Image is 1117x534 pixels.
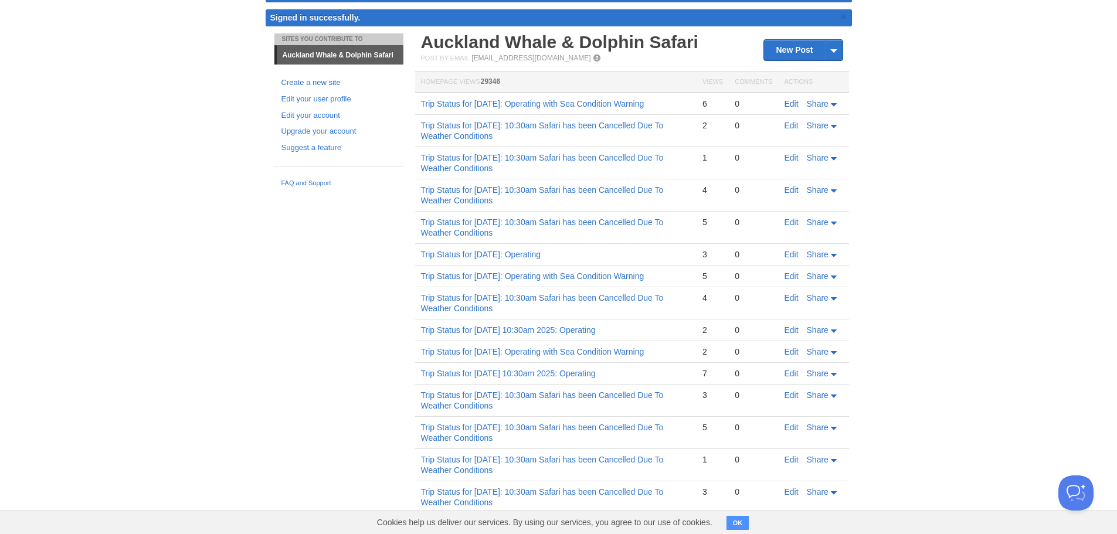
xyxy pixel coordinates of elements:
[277,46,403,64] a: Auckland Whale & Dolphin Safari
[785,347,799,356] a: Edit
[785,325,799,335] a: Edit
[281,142,396,154] a: Suggest a feature
[807,99,829,108] span: Share
[421,293,664,313] a: Trip Status for [DATE]: 10:30am Safari has been Cancelled Due To Weather Conditions
[421,250,541,259] a: Trip Status for [DATE]: Operating
[807,455,829,464] span: Share
[735,271,772,281] div: 0
[421,325,596,335] a: Trip Status for [DATE] 10:30am 2025: Operating
[281,110,396,122] a: Edit your account
[735,185,772,195] div: 0
[415,72,697,93] th: Homepage Views
[421,32,698,52] a: Auckland Whale & Dolphin Safari
[838,9,849,24] a: ×
[697,72,729,93] th: Views
[735,152,772,163] div: 0
[807,487,829,496] span: Share
[735,487,772,497] div: 0
[807,271,829,281] span: Share
[421,153,664,173] a: Trip Status for [DATE]: 10:30am Safari has been Cancelled Due To Weather Conditions
[702,249,723,260] div: 3
[807,390,829,400] span: Share
[807,293,829,302] span: Share
[281,77,396,89] a: Create a new site
[421,99,644,108] a: Trip Status for [DATE]: Operating with Sea Condition Warning
[764,40,842,60] a: New Post
[735,217,772,227] div: 0
[785,369,799,378] a: Edit
[421,271,644,281] a: Trip Status for [DATE]: Operating with Sea Condition Warning
[785,153,799,162] a: Edit
[421,185,664,205] a: Trip Status for [DATE]: 10:30am Safari has been Cancelled Due To Weather Conditions
[702,325,723,335] div: 2
[702,185,723,195] div: 4
[807,121,829,130] span: Share
[421,390,664,410] a: Trip Status for [DATE]: 10:30am Safari has been Cancelled Due To Weather Conditions
[735,120,772,131] div: 0
[281,178,396,189] a: FAQ and Support
[421,423,664,443] a: Trip Status for [DATE]: 10:30am Safari has been Cancelled Due To Weather Conditions
[471,54,590,62] a: [EMAIL_ADDRESS][DOMAIN_NAME]
[779,72,849,93] th: Actions
[735,454,772,465] div: 0
[785,487,799,496] a: Edit
[702,346,723,357] div: 2
[735,390,772,400] div: 0
[421,455,664,475] a: Trip Status for [DATE]: 10:30am Safari has been Cancelled Due To Weather Conditions
[702,454,723,465] div: 1
[702,152,723,163] div: 1
[807,185,829,195] span: Share
[281,93,396,106] a: Edit your user profile
[807,217,829,227] span: Share
[702,422,723,433] div: 5
[785,217,799,227] a: Edit
[481,77,500,86] span: 29346
[807,325,829,335] span: Share
[421,487,664,507] a: Trip Status for [DATE]: 10:30am Safari has been Cancelled Due To Weather Conditions
[735,368,772,379] div: 0
[807,250,829,259] span: Share
[726,516,749,530] button: OK
[785,99,799,108] a: Edit
[270,13,361,22] span: Signed in successfully.
[785,250,799,259] a: Edit
[785,390,799,400] a: Edit
[421,347,644,356] a: Trip Status for [DATE]: Operating with Sea Condition Warning
[735,422,772,433] div: 0
[702,271,723,281] div: 5
[365,511,724,534] span: Cookies help us deliver our services. By using our services, you agree to our use of cookies.
[735,249,772,260] div: 0
[702,390,723,400] div: 3
[735,98,772,109] div: 0
[735,325,772,335] div: 0
[785,185,799,195] a: Edit
[735,346,772,357] div: 0
[785,293,799,302] a: Edit
[702,217,723,227] div: 5
[702,120,723,131] div: 2
[702,98,723,109] div: 6
[785,455,799,464] a: Edit
[421,121,664,141] a: Trip Status for [DATE]: 10:30am Safari has been Cancelled Due To Weather Conditions
[729,72,778,93] th: Comments
[807,153,829,162] span: Share
[274,33,403,45] li: Sites You Contribute To
[785,423,799,432] a: Edit
[735,292,772,303] div: 0
[785,121,799,130] a: Edit
[807,423,829,432] span: Share
[421,369,596,378] a: Trip Status for [DATE] 10:30am 2025: Operating
[421,217,664,237] a: Trip Status for [DATE]: 10:30am Safari has been Cancelled Due To Weather Conditions
[421,55,470,62] span: Post by Email
[1058,475,1094,511] iframe: Help Scout Beacon - Open
[807,369,829,378] span: Share
[281,125,396,138] a: Upgrade your account
[807,347,829,356] span: Share
[702,487,723,497] div: 3
[785,271,799,281] a: Edit
[702,368,723,379] div: 7
[702,292,723,303] div: 4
